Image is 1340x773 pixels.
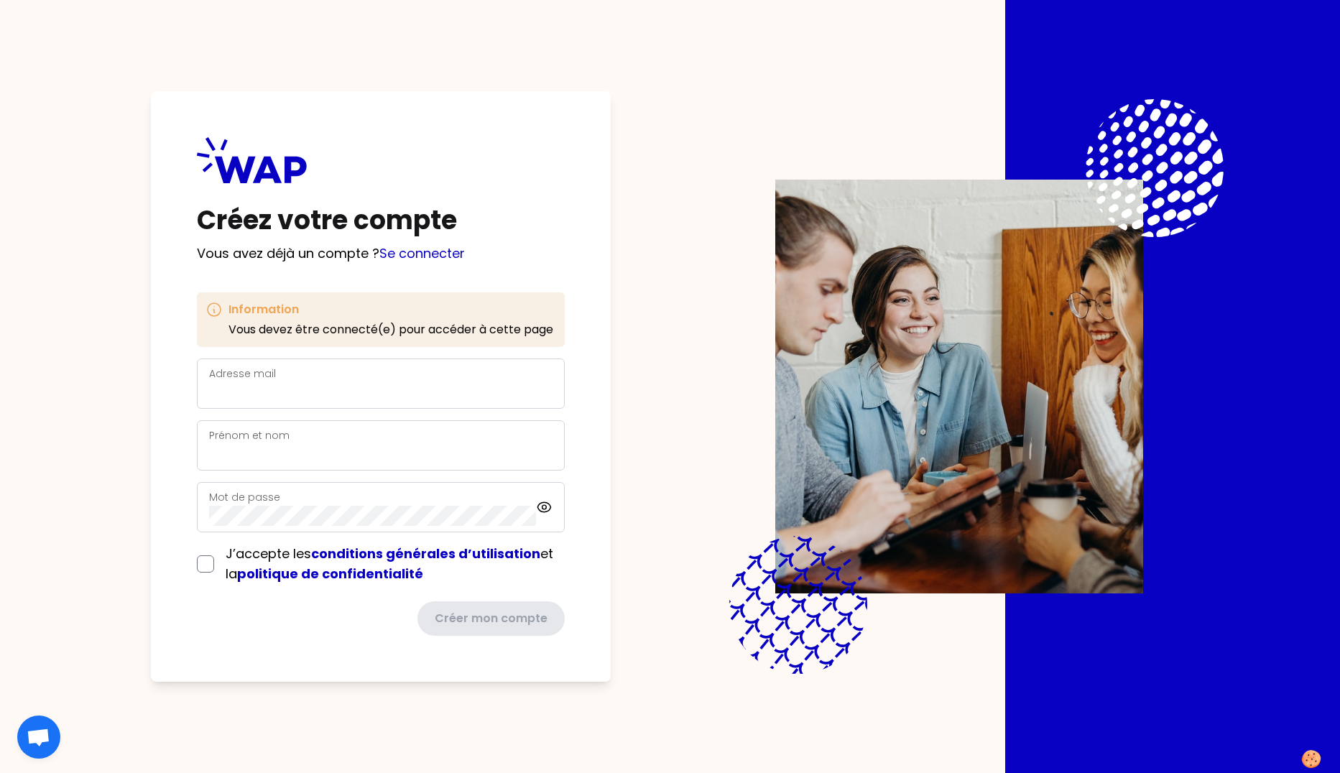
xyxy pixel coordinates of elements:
h3: Information [228,301,553,318]
h1: Créez votre compte [197,206,565,235]
label: Prénom et nom [209,428,290,443]
button: Créer mon compte [417,601,565,636]
p: Vous devez être connecté(e) pour accéder à cette page [228,321,553,338]
span: J’accepte les et la [226,545,553,583]
div: Ouvrir le chat [17,716,60,759]
p: Vous avez déjà un compte ? [197,244,565,264]
a: Se connecter [379,244,465,262]
label: Adresse mail [209,366,276,381]
img: Description [775,180,1143,593]
label: Mot de passe [209,490,280,504]
a: conditions générales d’utilisation [311,545,540,563]
a: politique de confidentialité [237,565,423,583]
